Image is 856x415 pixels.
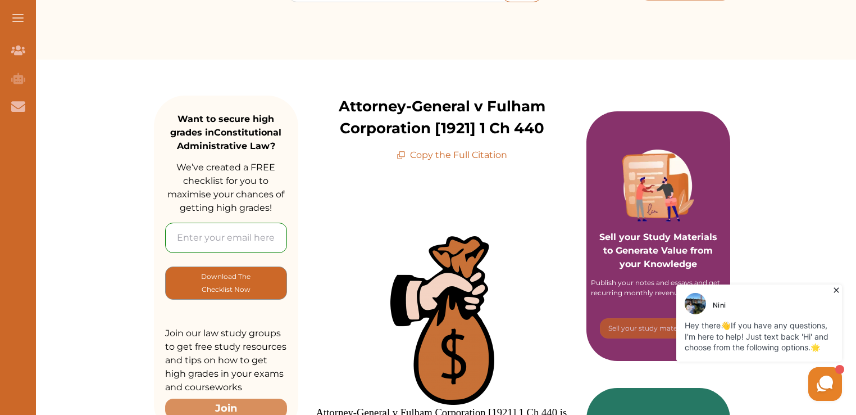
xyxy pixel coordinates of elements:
p: Sell your Study Materials to Generate Value from your Knowledge [598,199,720,271]
span: We’ve created a FREE checklist for you to maximise your chances of getting high grades! [167,162,284,213]
p: Attorney-General v Fulham Corporation [1921] 1 Ch 440 [298,96,586,139]
input: Enter your email here [165,223,287,253]
p: Download The Checklist Now [188,270,264,296]
img: bag-158886_1280-185x300.png [390,236,494,405]
p: Copy the Full Citation [397,148,507,162]
img: Purple card image [622,150,694,222]
iframe: HelpCrunch [586,282,845,404]
p: Join our law study groups to get free study resources and tips on how to get high grades in your ... [165,327,287,394]
button: [object Object] [165,267,287,300]
strong: Want to secure high grades in Constitutional Administrative Law ? [170,114,281,151]
div: Publish your notes and essays and get recurring monthly revenues [591,278,726,298]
